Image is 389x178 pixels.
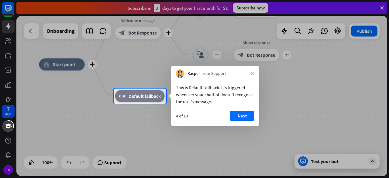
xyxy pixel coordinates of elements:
button: Open LiveChat chat widget [5,2,23,21]
span: Default fallback [129,93,161,99]
i: block_fallback [119,93,126,99]
i: close [251,72,254,75]
div: 4 of 10 [176,113,188,119]
div: This is Default Fallback. It’s triggered whenever your chatbot doesn't recognize the user’s message. [176,84,254,105]
span: from Support [201,71,226,77]
button: Next [230,111,254,121]
span: Kacper [188,71,200,77]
